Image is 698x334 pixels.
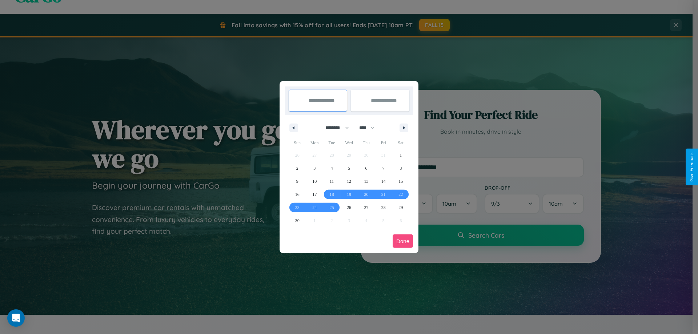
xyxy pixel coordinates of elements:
[330,188,334,201] span: 18
[348,162,350,175] span: 5
[323,162,340,175] button: 4
[347,201,351,214] span: 26
[365,162,367,175] span: 6
[347,175,351,188] span: 12
[398,175,403,188] span: 15
[295,201,300,214] span: 23
[306,175,323,188] button: 10
[381,201,386,214] span: 28
[340,162,357,175] button: 5
[381,175,386,188] span: 14
[296,162,298,175] span: 2
[323,175,340,188] button: 11
[398,201,403,214] span: 29
[400,149,402,162] span: 1
[295,188,300,201] span: 16
[375,162,392,175] button: 7
[392,149,409,162] button: 1
[689,152,694,182] div: Give Feedback
[331,162,333,175] span: 4
[289,137,306,149] span: Sun
[323,201,340,214] button: 25
[358,137,375,149] span: Thu
[381,188,386,201] span: 21
[398,188,403,201] span: 22
[382,162,385,175] span: 7
[393,234,413,248] button: Done
[306,137,323,149] span: Mon
[330,175,334,188] span: 11
[358,188,375,201] button: 20
[392,137,409,149] span: Sat
[289,162,306,175] button: 2
[340,175,357,188] button: 12
[7,309,25,327] div: Open Intercom Messenger
[306,201,323,214] button: 24
[323,188,340,201] button: 18
[340,188,357,201] button: 19
[392,175,409,188] button: 15
[289,214,306,227] button: 30
[392,162,409,175] button: 8
[358,175,375,188] button: 13
[358,162,375,175] button: 6
[392,201,409,214] button: 29
[400,162,402,175] span: 8
[323,137,340,149] span: Tue
[330,201,334,214] span: 25
[306,188,323,201] button: 17
[289,175,306,188] button: 9
[340,137,357,149] span: Wed
[312,188,317,201] span: 17
[340,201,357,214] button: 26
[364,201,368,214] span: 27
[295,214,300,227] span: 30
[312,175,317,188] span: 10
[364,188,368,201] span: 20
[289,201,306,214] button: 23
[375,137,392,149] span: Fri
[313,162,316,175] span: 3
[375,201,392,214] button: 28
[392,188,409,201] button: 22
[312,201,317,214] span: 24
[296,175,298,188] span: 9
[358,201,375,214] button: 27
[306,162,323,175] button: 3
[289,188,306,201] button: 16
[347,188,351,201] span: 19
[375,188,392,201] button: 21
[364,175,368,188] span: 13
[375,175,392,188] button: 14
